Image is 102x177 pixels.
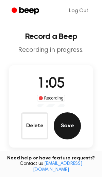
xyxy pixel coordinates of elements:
[37,77,65,91] span: 1:05
[21,112,48,139] button: Delete Audio Record
[5,46,97,54] p: Recording in progress.
[7,4,45,18] a: Beep
[4,161,98,173] span: Contact us
[54,112,81,139] button: Save Audio Record
[62,3,95,19] a: Log Out
[37,95,65,102] div: Recording
[5,32,97,41] h1: Record a Beep
[33,161,82,172] a: [EMAIL_ADDRESS][DOMAIN_NAME]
